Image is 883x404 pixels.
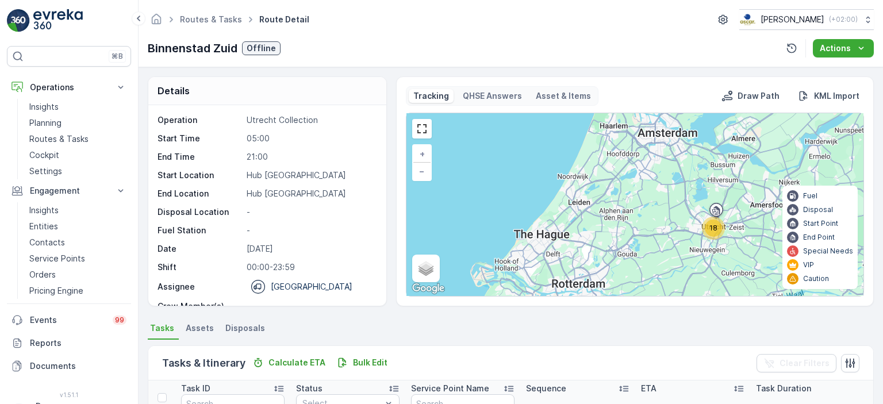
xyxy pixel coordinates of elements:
[7,179,131,202] button: Engagement
[536,90,591,102] p: Asset & Items
[7,391,131,398] span: v 1.51.1
[7,309,131,332] a: Events99
[829,15,858,24] p: ( +02:00 )
[29,253,85,264] p: Service Points
[158,133,242,144] p: Start Time
[25,163,131,179] a: Settings
[7,76,131,99] button: Operations
[738,90,780,102] p: Draw Path
[296,383,323,394] p: Status
[158,281,195,293] p: Assignee
[25,283,131,299] a: Pricing Engine
[30,82,108,93] p: Operations
[158,206,242,218] p: Disposal Location
[353,357,387,368] p: Bulk Edit
[150,17,163,27] a: Homepage
[463,90,522,102] p: QHSE Answers
[803,219,838,228] p: Start Point
[7,355,131,378] a: Documents
[247,243,374,255] p: [DATE]
[29,269,56,280] p: Orders
[29,221,58,232] p: Entities
[247,114,374,126] p: Utrecht Collection
[247,188,374,199] p: Hub [GEOGRAPHIC_DATA]
[257,14,312,25] span: Route Detail
[709,224,717,232] span: 18
[25,115,131,131] a: Planning
[29,205,59,216] p: Insights
[29,117,62,129] p: Planning
[33,9,83,32] img: logo_light-DOdMpM7g.png
[115,315,124,325] p: 99
[29,237,65,248] p: Contacts
[25,234,131,251] a: Contacts
[413,256,439,281] a: Layers
[248,356,330,370] button: Calculate ETA
[112,52,123,61] p: ⌘B
[803,274,829,283] p: Caution
[30,314,106,326] p: Events
[739,9,874,30] button: [PERSON_NAME](+02:00)
[181,383,210,394] p: Task ID
[30,185,108,197] p: Engagement
[29,101,59,113] p: Insights
[247,133,374,144] p: 05:00
[413,145,431,163] a: Zoom In
[268,357,325,368] p: Calculate ETA
[158,170,242,181] p: Start Location
[411,383,489,394] p: Service Point Name
[271,281,352,293] p: [GEOGRAPHIC_DATA]
[30,360,126,372] p: Documents
[158,225,242,236] p: Fuel Station
[25,147,131,163] a: Cockpit
[247,206,374,218] p: -
[148,40,237,57] p: Binnenstad Zuid
[793,89,864,103] button: KML Import
[332,356,392,370] button: Bulk Edit
[242,41,281,55] button: Offline
[757,354,836,372] button: Clear Filters
[158,301,242,312] p: Crew Member(s)
[420,149,425,159] span: +
[756,383,811,394] p: Task Duration
[158,188,242,199] p: End Location
[30,337,126,349] p: Reports
[409,281,447,296] a: Open this area in Google Maps (opens a new window)
[820,43,851,54] p: Actions
[702,217,725,240] div: 18
[247,151,374,163] p: 21:00
[25,202,131,218] a: Insights
[158,243,242,255] p: Date
[780,357,830,369] p: Clear Filters
[803,191,817,201] p: Fuel
[717,89,784,103] button: Draw Path
[814,90,859,102] p: KML Import
[813,39,874,57] button: Actions
[803,205,833,214] p: Disposal
[247,261,374,273] p: 00:00-23:59
[158,261,242,273] p: Shift
[419,166,425,176] span: −
[413,120,431,137] a: View Fullscreen
[158,114,242,126] p: Operation
[7,332,131,355] a: Reports
[25,267,131,283] a: Orders
[413,90,449,102] p: Tracking
[247,170,374,181] p: Hub [GEOGRAPHIC_DATA]
[409,281,447,296] img: Google
[25,251,131,267] a: Service Points
[739,13,756,26] img: basis-logo_rgb2x.png
[29,285,83,297] p: Pricing Engine
[29,133,89,145] p: Routes & Tasks
[406,113,863,296] div: 0
[247,43,276,54] p: Offline
[25,131,131,147] a: Routes & Tasks
[180,14,242,24] a: Routes & Tasks
[29,149,59,161] p: Cockpit
[526,383,566,394] p: Sequence
[641,383,657,394] p: ETA
[413,163,431,180] a: Zoom Out
[186,322,214,334] span: Assets
[162,355,245,371] p: Tasks & Itinerary
[158,84,190,98] p: Details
